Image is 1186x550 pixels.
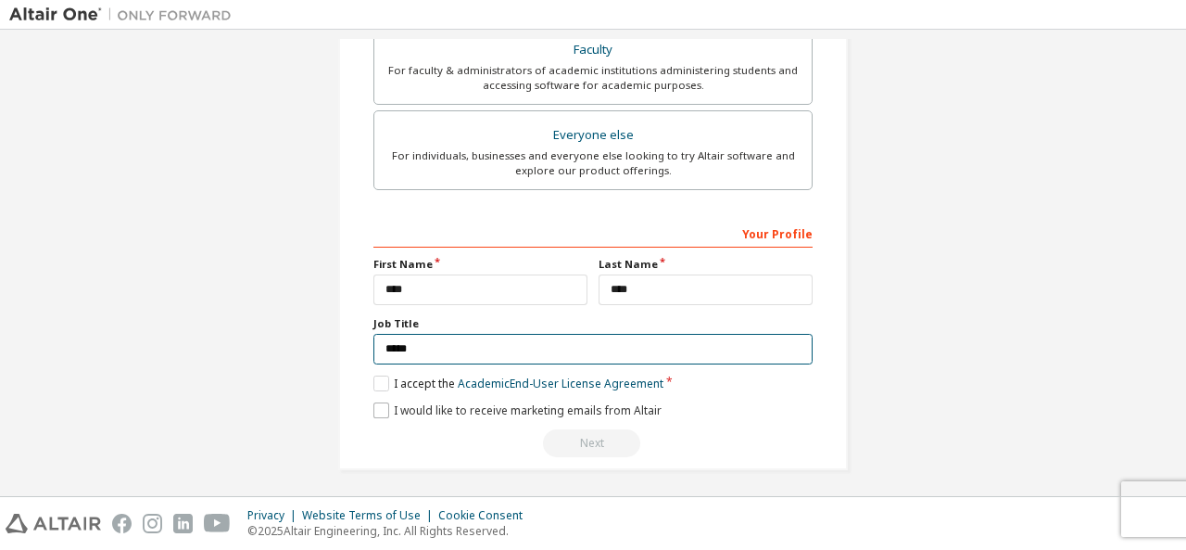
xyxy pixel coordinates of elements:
label: I accept the [373,376,663,391]
label: Job Title [373,316,813,331]
img: altair_logo.svg [6,514,101,533]
div: Privacy [247,508,302,523]
div: Provide a valid email to continue [373,429,813,457]
img: facebook.svg [112,514,132,533]
p: © 2025 Altair Engineering, Inc. All Rights Reserved. [247,523,534,539]
div: For individuals, businesses and everyone else looking to try Altair software and explore our prod... [385,148,801,178]
label: Last Name [599,257,813,272]
a: Academic End-User License Agreement [458,376,663,391]
div: Website Terms of Use [302,508,438,523]
img: linkedin.svg [173,514,193,533]
div: Your Profile [373,218,813,248]
img: instagram.svg [143,514,162,533]
div: For faculty & administrators of academic institutions administering students and accessing softwa... [385,63,801,93]
img: youtube.svg [204,514,231,533]
label: I would like to receive marketing emails from Altair [373,403,662,418]
label: First Name [373,257,587,272]
div: Everyone else [385,122,801,148]
div: Faculty [385,37,801,63]
img: Altair One [9,6,241,24]
div: Cookie Consent [438,508,534,523]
